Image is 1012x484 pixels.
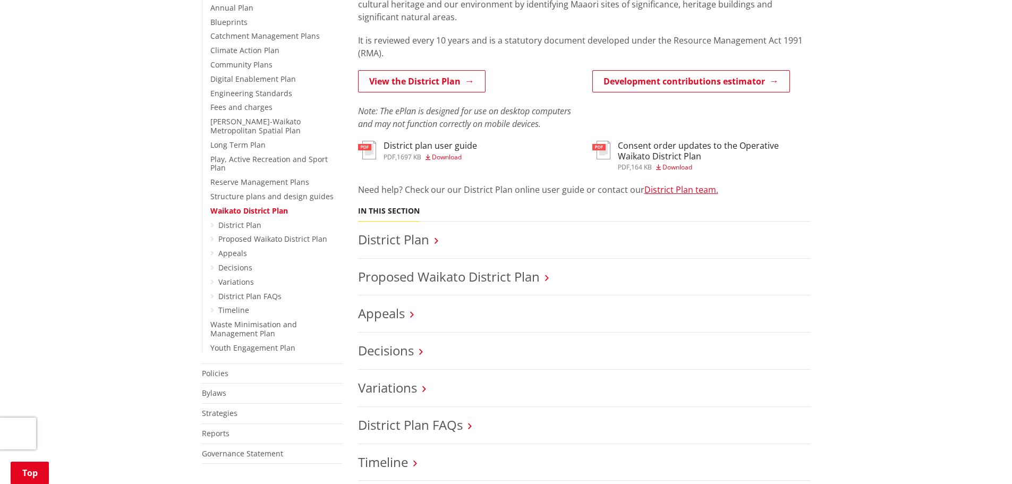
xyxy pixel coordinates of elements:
a: District Plan FAQs [358,416,463,434]
a: Fees and charges [210,102,273,112]
iframe: Messenger Launcher [963,439,1001,478]
a: Youth Engagement Plan [210,343,295,353]
a: Waste Minimisation and Management Plan [210,319,297,338]
a: District Plan team. [644,184,718,196]
a: Community Plans [210,60,273,70]
a: Bylaws [202,388,226,398]
a: Structure plans and design guides [210,191,334,201]
a: Play, Active Recreation and Sport Plan [210,154,328,173]
h3: Consent order updates to the Operative Waikato District Plan [618,141,811,161]
a: Long Term Plan [210,140,266,150]
a: Climate Action Plan [210,45,279,55]
a: Blueprints [210,17,248,27]
a: Engineering Standards [210,88,292,98]
a: Variations [218,277,254,287]
a: View the District Plan [358,70,486,92]
div: , [618,164,811,171]
a: Reserve Management Plans [210,177,309,187]
p: It is reviewed every 10 years and is a statutory document developed under the Resource Management... [358,34,811,60]
a: Proposed Waikato District Plan [218,234,327,244]
span: Download [432,152,462,162]
span: pdf [618,163,630,172]
h3: District plan user guide [384,141,477,151]
a: Waikato District Plan [210,206,288,216]
a: Reports [202,428,229,438]
a: [PERSON_NAME]-Waikato Metropolitan Spatial Plan [210,116,301,135]
a: District Plan [218,220,261,230]
a: Decisions [218,262,252,273]
span: 164 KB [631,163,652,172]
h5: In this section [358,207,420,216]
a: Strategies [202,408,237,418]
a: Annual Plan [210,3,253,13]
a: Governance Statement [202,448,283,458]
a: Top [11,462,49,484]
a: Proposed Waikato District Plan [358,268,540,285]
a: Appeals [218,248,247,258]
a: Policies [202,368,228,378]
span: 1697 KB [397,152,421,162]
a: Variations [358,379,417,396]
a: Digital Enablement Plan [210,74,296,84]
span: pdf [384,152,395,162]
img: document-pdf.svg [358,141,376,159]
a: Catchment Management Plans [210,31,320,41]
a: District Plan [358,231,429,248]
a: Decisions [358,342,414,359]
a: Development contributions estimator [592,70,790,92]
a: District Plan FAQs [218,291,282,301]
span: Download [662,163,692,172]
a: Consent order updates to the Operative Waikato District Plan pdf,164 KB Download [592,141,811,170]
img: document-pdf.svg [592,141,610,159]
a: Timeline [358,453,408,471]
a: Appeals [358,304,405,322]
p: Need help? Check our our District Plan online user guide or contact our [358,183,811,196]
em: Note: The ePlan is designed for use on desktop computers and may not function correctly on mobile... [358,105,571,130]
div: , [384,154,477,160]
a: Timeline [218,305,249,315]
a: District plan user guide pdf,1697 KB Download [358,141,477,160]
